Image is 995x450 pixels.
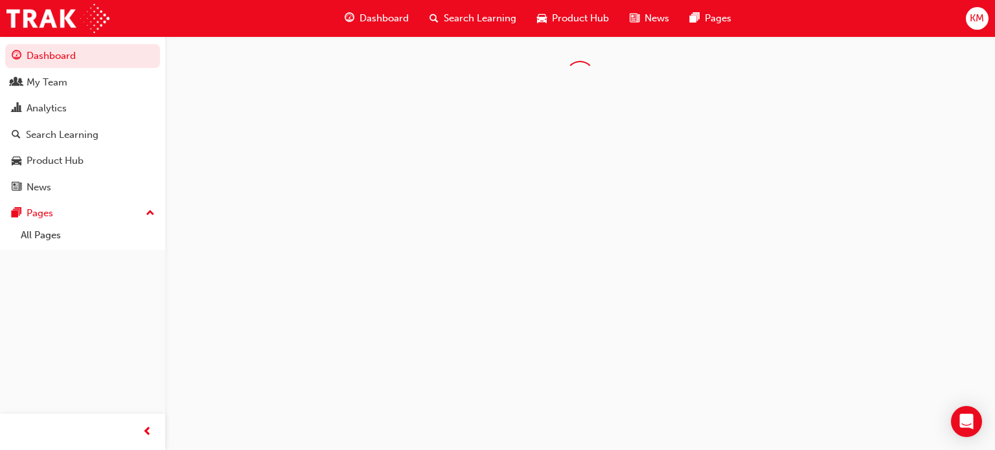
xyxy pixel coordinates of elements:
[334,5,419,32] a: guage-iconDashboard
[27,206,53,221] div: Pages
[12,208,21,219] span: pages-icon
[143,424,152,440] span: prev-icon
[27,180,51,195] div: News
[27,153,84,168] div: Product Hub
[630,10,639,27] span: news-icon
[146,205,155,222] span: up-icon
[552,11,609,26] span: Product Hub
[12,155,21,167] span: car-icon
[680,5,742,32] a: pages-iconPages
[951,406,982,437] div: Open Intercom Messenger
[419,5,527,32] a: search-iconSearch Learning
[5,71,160,95] a: My Team
[16,225,160,245] a: All Pages
[6,4,109,33] img: Trak
[5,96,160,120] a: Analytics
[429,10,439,27] span: search-icon
[444,11,516,26] span: Search Learning
[5,175,160,199] a: News
[12,77,21,89] span: people-icon
[12,129,21,141] span: search-icon
[12,182,21,194] span: news-icon
[12,103,21,115] span: chart-icon
[27,101,67,116] div: Analytics
[5,123,160,147] a: Search Learning
[527,5,619,32] a: car-iconProduct Hub
[26,128,98,142] div: Search Learning
[27,75,67,90] div: My Team
[12,51,21,62] span: guage-icon
[5,41,160,201] button: DashboardMy TeamAnalyticsSearch LearningProduct HubNews
[5,201,160,225] button: Pages
[537,10,547,27] span: car-icon
[645,11,669,26] span: News
[345,10,354,27] span: guage-icon
[970,11,984,26] span: KM
[705,11,731,26] span: Pages
[690,10,700,27] span: pages-icon
[360,11,409,26] span: Dashboard
[966,7,989,30] button: KM
[619,5,680,32] a: news-iconNews
[5,44,160,68] a: Dashboard
[5,149,160,173] a: Product Hub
